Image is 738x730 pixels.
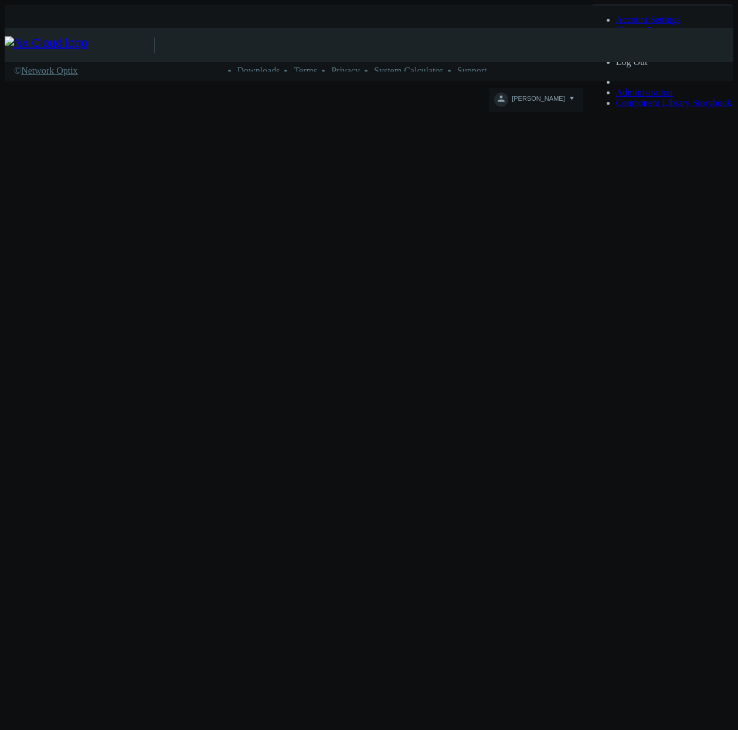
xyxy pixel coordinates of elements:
[294,66,317,76] a: Terms
[237,66,280,76] a: Downloads
[489,88,583,112] button: [PERSON_NAME]
[331,66,360,76] a: Privacy
[616,87,673,97] a: Administration
[21,66,77,76] span: Network Optix
[512,95,564,108] span: [PERSON_NAME]
[14,66,78,76] a: ©Network Optix
[5,36,154,54] img: Nx Cloud logo
[616,15,681,25] a: Account Settings
[374,66,443,76] a: System Calculator
[616,98,732,108] a: Component Library Storybook
[616,25,683,35] a: Change Password
[457,66,487,76] a: Support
